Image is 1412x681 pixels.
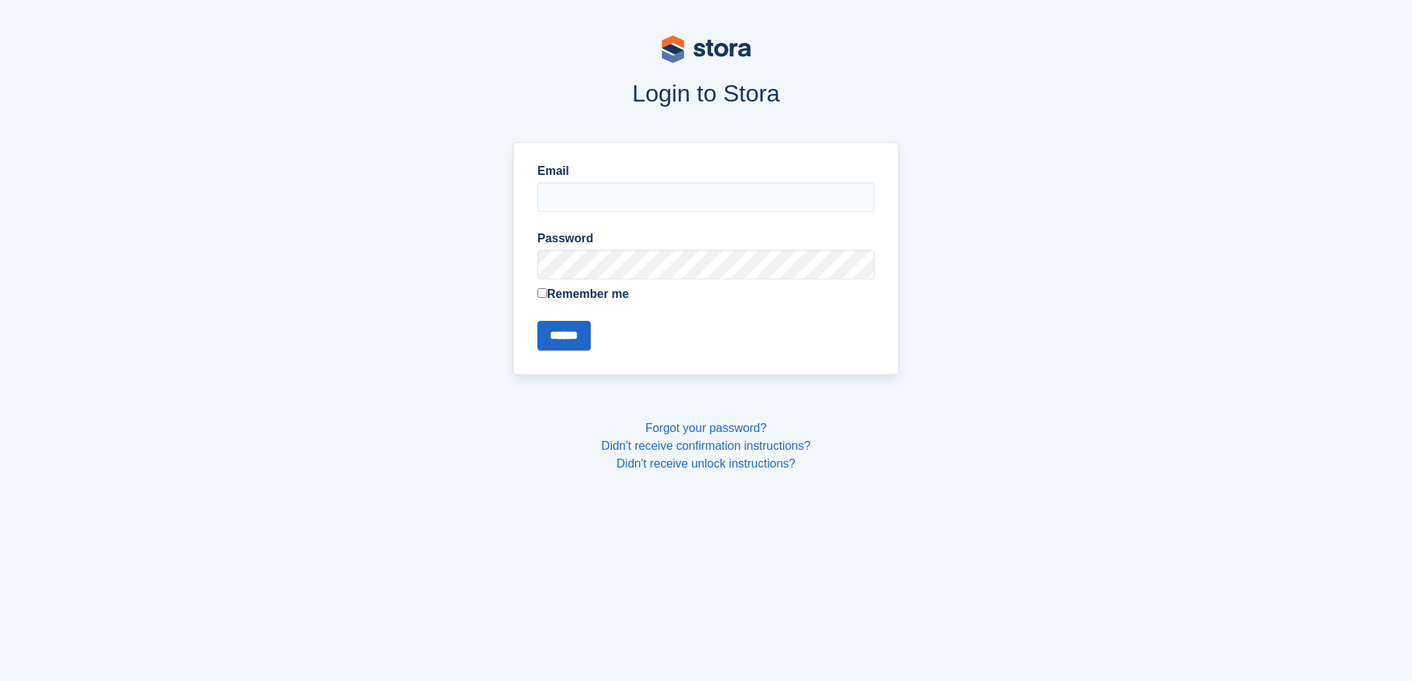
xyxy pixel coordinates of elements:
[601,439,810,452] a: Didn't receive confirmation instructions?
[537,288,547,298] input: Remember me
[537,162,875,180] label: Email
[646,422,767,434] a: Forgot your password?
[537,285,875,303] label: Remember me
[537,230,875,248] label: Password
[617,457,795,470] a: Didn't receive unlock instructions?
[231,80,1182,107] h1: Login to Stora
[662,36,751,63] img: stora-logo-53a41332b3708ae10de48c4981b4e9114cc0af31d8433b30ea865607fb682f29.svg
